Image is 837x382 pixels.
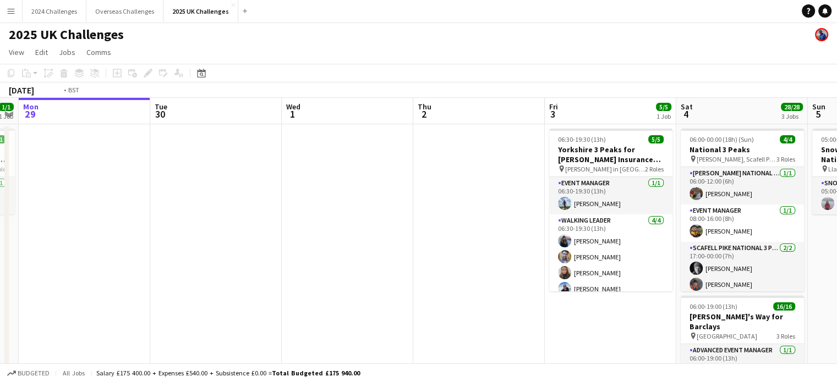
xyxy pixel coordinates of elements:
[59,47,75,57] span: Jobs
[61,369,87,377] span: All jobs
[54,45,80,59] a: Jobs
[31,45,52,59] a: Edit
[163,1,238,22] button: 2025 UK Challenges
[68,86,79,94] div: BST
[82,45,116,59] a: Comms
[4,45,29,59] a: View
[815,28,828,41] app-user-avatar: Andy Baker
[23,1,86,22] button: 2024 Challenges
[272,369,360,377] span: Total Budgeted £175 940.00
[9,26,124,43] h1: 2025 UK Challenges
[18,369,50,377] span: Budgeted
[86,47,111,57] span: Comms
[9,85,34,96] div: [DATE]
[96,369,360,377] div: Salary £175 400.00 + Expenses £540.00 + Subsistence £0.00 =
[6,367,51,379] button: Budgeted
[35,47,48,57] span: Edit
[86,1,163,22] button: Overseas Challenges
[9,47,24,57] span: View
